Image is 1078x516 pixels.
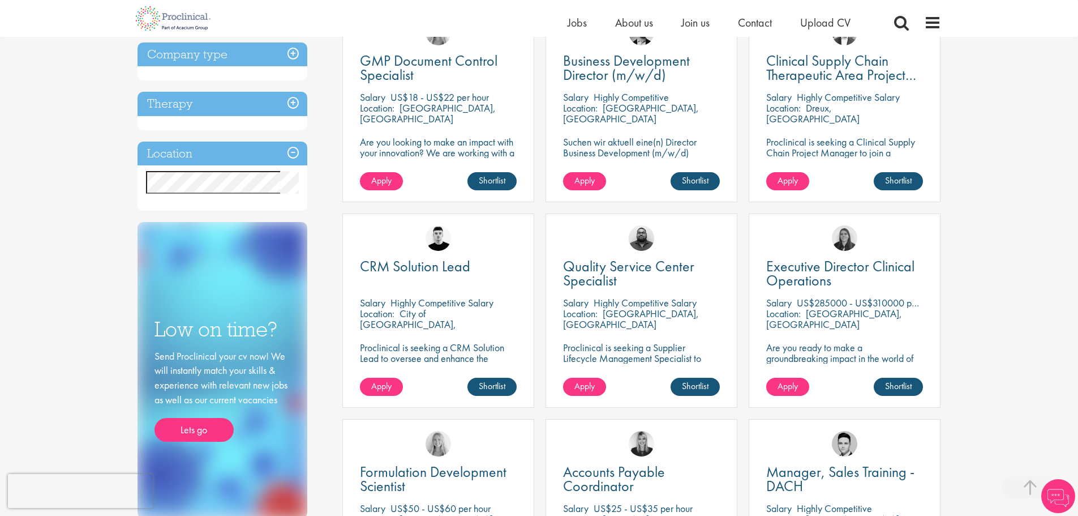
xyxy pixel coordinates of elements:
[8,474,153,508] iframe: reCAPTCHA
[832,225,857,251] img: Ciara Noble
[766,51,916,99] span: Clinical Supply Chain Therapeutic Area Project Manager
[874,172,923,190] a: Shortlist
[360,101,394,114] span: Location:
[568,15,587,30] a: Jobs
[360,259,517,274] a: CRM Solution Lead
[371,174,392,186] span: Apply
[426,431,451,457] img: Shannon Briggs
[138,42,307,67] h3: Company type
[681,15,710,30] a: Join us
[360,307,394,320] span: Location:
[390,296,493,309] p: Highly Competitive Salary
[426,225,451,251] img: Patrick Melody
[360,172,403,190] a: Apply
[360,502,385,515] span: Salary
[766,54,923,82] a: Clinical Supply Chain Therapeutic Area Project Manager
[563,307,699,331] p: [GEOGRAPHIC_DATA], [GEOGRAPHIC_DATA]
[766,172,809,190] a: Apply
[360,54,517,82] a: GMP Document Control Specialist
[574,174,595,186] span: Apply
[360,465,517,493] a: Formulation Development Scientist
[154,318,290,340] h3: Low on time?
[467,172,517,190] a: Shortlist
[797,91,900,104] p: Highly Competitive Salary
[563,342,720,396] p: Proclinical is seeking a Supplier Lifecycle Management Specialist to support global vendor change...
[371,380,392,392] span: Apply
[563,307,598,320] span: Location:
[766,101,801,114] span: Location:
[594,502,693,515] p: US$25 - US$35 per hour
[766,296,792,309] span: Salary
[766,378,809,396] a: Apply
[360,462,506,496] span: Formulation Development Scientist
[797,296,947,309] p: US$285000 - US$310000 per annum
[797,502,872,515] p: Highly Competitive
[574,380,595,392] span: Apply
[594,296,697,309] p: Highly Competitive Salary
[671,172,720,190] a: Shortlist
[563,378,606,396] a: Apply
[563,462,665,496] span: Accounts Payable Coordinator
[563,257,694,290] span: Quality Service Center Specialist
[154,349,290,442] div: Send Proclinical your cv now! We will instantly match your skills & experience with relevant new ...
[360,307,456,342] p: City of [GEOGRAPHIC_DATA], [GEOGRAPHIC_DATA]
[563,502,589,515] span: Salary
[563,101,598,114] span: Location:
[360,257,470,276] span: CRM Solution Lead
[360,51,497,84] span: GMP Document Control Specialist
[563,137,720,180] p: Suchen wir aktuell eine(n) Director Business Development (m/w/d) Standort: [GEOGRAPHIC_DATA] | Mo...
[563,259,720,288] a: Quality Service Center Specialist
[766,101,860,125] p: Dreux, [GEOGRAPHIC_DATA]
[563,54,720,82] a: Business Development Director (m/w/d)
[563,51,690,84] span: Business Development Director (m/w/d)
[138,92,307,116] h3: Therapy
[766,462,914,496] span: Manager, Sales Training - DACH
[766,259,923,288] a: Executive Director Clinical Operations
[563,91,589,104] span: Salary
[874,378,923,396] a: Shortlist
[738,15,772,30] a: Contact
[390,502,491,515] p: US$50 - US$60 per hour
[594,91,669,104] p: Highly Competitive
[360,91,385,104] span: Salary
[766,342,923,396] p: Are you ready to make a groundbreaking impact in the world of biotechnology? Join a growing compa...
[766,257,914,290] span: Executive Director Clinical Operations
[766,307,902,331] p: [GEOGRAPHIC_DATA], [GEOGRAPHIC_DATA]
[832,431,857,457] img: Connor Lynes
[766,91,792,104] span: Salary
[360,296,385,309] span: Salary
[629,225,654,251] img: Ashley Bennett
[563,465,720,493] a: Accounts Payable Coordinator
[360,137,517,190] p: Are you looking to make an impact with your innovation? We are working with a well-established ph...
[563,296,589,309] span: Salary
[1041,479,1075,513] img: Chatbot
[766,465,923,493] a: Manager, Sales Training - DACH
[778,380,798,392] span: Apply
[629,431,654,457] img: Janelle Jones
[360,101,496,125] p: [GEOGRAPHIC_DATA], [GEOGRAPHIC_DATA]
[800,15,851,30] a: Upload CV
[467,378,517,396] a: Shortlist
[390,91,489,104] p: US$18 - US$22 per hour
[766,137,923,190] p: Proclinical is seeking a Clinical Supply Chain Project Manager to join a dynamic team dedicated t...
[138,142,307,166] h3: Location
[360,342,517,385] p: Proclinical is seeking a CRM Solution Lead to oversee and enhance the Salesforce platform for EME...
[766,307,801,320] span: Location:
[154,418,234,442] a: Lets go
[563,101,699,125] p: [GEOGRAPHIC_DATA], [GEOGRAPHIC_DATA]
[615,15,653,30] a: About us
[563,172,606,190] a: Apply
[671,378,720,396] a: Shortlist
